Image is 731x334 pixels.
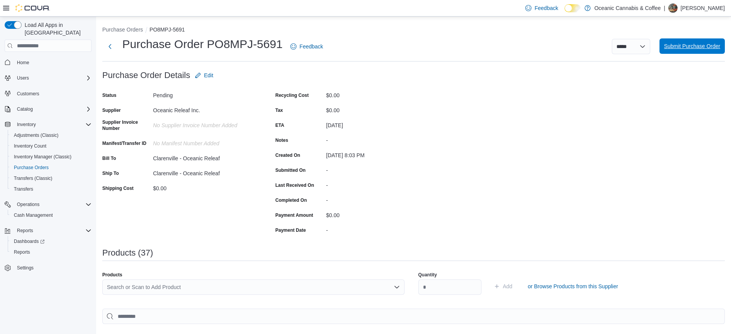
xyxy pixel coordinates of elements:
button: Reports [8,247,95,258]
span: Inventory [14,120,92,129]
button: Users [14,73,32,83]
a: Reports [11,248,33,257]
span: Home [14,57,92,67]
p: [PERSON_NAME] [681,3,725,13]
h3: Purchase Order Details [102,71,190,80]
span: Transfers [14,186,33,192]
button: Submit Purchase Order [659,38,725,54]
label: Quantity [418,272,437,278]
button: Inventory [2,119,95,130]
div: Oceanic Releaf Inc. [153,104,256,113]
button: Purchase Orders [102,27,143,33]
button: or Browse Products from this Supplier [525,279,621,294]
div: No Manifest Number added [153,137,256,146]
span: Inventory [17,121,36,128]
span: Customers [17,91,39,97]
button: Customers [2,88,95,99]
a: Adjustments (Classic) [11,131,62,140]
span: Transfers [11,184,92,194]
button: Inventory Manager (Classic) [8,151,95,162]
span: Inventory Manager (Classic) [14,154,72,160]
button: Inventory [14,120,39,129]
label: ETA [275,122,284,128]
button: Transfers [8,184,95,194]
button: Operations [14,200,43,209]
label: Supplier Invoice Number [102,119,150,131]
span: Catalog [14,105,92,114]
span: Dashboards [11,237,92,246]
span: Load All Apps in [GEOGRAPHIC_DATA] [22,21,92,37]
span: Settings [17,265,33,271]
a: Dashboards [8,236,95,247]
a: Dashboards [11,237,48,246]
div: Samantha Craig [668,3,678,13]
label: Created On [275,152,300,158]
div: Clarenville - Oceanic Releaf [153,152,256,161]
span: Dashboards [14,238,45,244]
button: Next [102,39,118,54]
span: Catalog [17,106,33,112]
h1: Purchase Order PO8MPJ-5691 [122,37,283,52]
div: - [326,164,429,173]
a: Settings [14,263,37,273]
button: Inventory Count [8,141,95,151]
span: Purchase Orders [11,163,92,172]
label: Products [102,272,122,278]
img: Cova [15,4,50,12]
label: Completed On [275,197,307,203]
div: Pending [153,89,256,98]
button: Reports [14,226,36,235]
span: Transfers (Classic) [14,175,52,181]
button: Catalog [2,104,95,115]
a: Purchase Orders [11,163,52,172]
span: Feedback [535,4,558,12]
span: or Browse Products from this Supplier [528,282,618,290]
span: Operations [14,200,92,209]
span: Operations [17,201,40,208]
label: Submitted On [275,167,306,173]
div: Clarenville - Oceanic Releaf [153,167,256,176]
span: Feedback [300,43,323,50]
div: [DATE] [326,119,429,128]
div: - [326,134,429,143]
button: PO8MPJ-5691 [150,27,185,33]
button: Operations [2,199,95,210]
span: Adjustments (Classic) [14,132,58,138]
label: Shipping Cost [102,185,133,191]
a: Feedback [522,0,561,16]
a: Inventory Count [11,141,50,151]
a: Transfers (Classic) [11,174,55,183]
span: Purchase Orders [14,165,49,171]
p: | [664,3,665,13]
button: Add [491,279,516,294]
button: Transfers (Classic) [8,173,95,184]
label: Manifest/Transfer ID [102,140,147,146]
button: Purchase Orders [8,162,95,173]
label: Bill To [102,155,116,161]
span: Reports [11,248,92,257]
div: - [326,179,429,188]
span: Inventory Count [14,143,47,149]
a: Home [14,58,32,67]
span: Reports [14,249,30,255]
span: Reports [14,226,92,235]
span: Inventory Count [11,141,92,151]
span: Cash Management [11,211,92,220]
label: Payment Amount [275,212,313,218]
label: Ship To [102,170,119,176]
div: $0.00 [326,209,429,218]
span: Submit Purchase Order [664,42,720,50]
div: No Supplier Invoice Number added [153,119,256,128]
button: Catalog [14,105,36,114]
h3: Products (37) [102,248,153,258]
span: Dark Mode [564,12,565,13]
label: Last Received On [275,182,314,188]
label: Recycling Cost [275,92,309,98]
span: Cash Management [14,212,53,218]
span: Transfers (Classic) [11,174,92,183]
span: Customers [14,89,92,98]
span: Reports [17,228,33,234]
a: Transfers [11,184,36,194]
div: [DATE] 8:03 PM [326,149,429,158]
a: Inventory Manager (Classic) [11,152,75,161]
